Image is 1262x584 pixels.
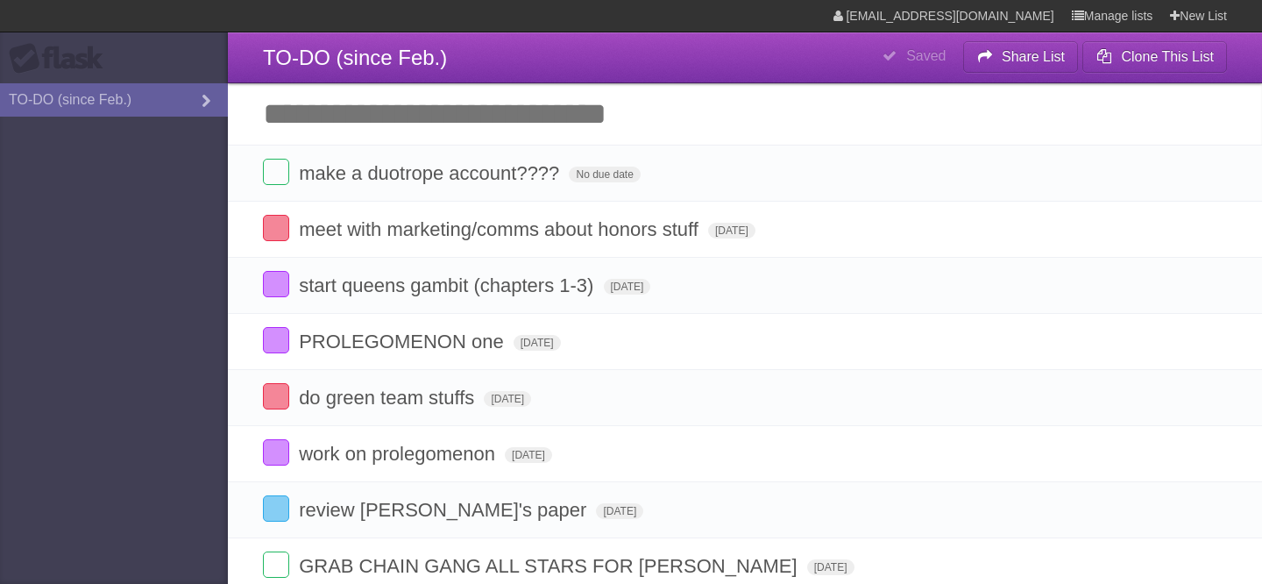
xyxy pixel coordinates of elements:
[299,443,500,465] span: work on prolegomenon
[9,43,114,75] div: Flask
[963,41,1079,73] button: Share List
[505,447,552,463] span: [DATE]
[299,274,598,296] span: start queens gambit (chapters 1-3)
[569,167,640,182] span: No due date
[906,48,946,63] b: Saved
[1082,41,1227,73] button: Clone This List
[1002,49,1065,64] b: Share List
[299,162,564,184] span: make a duotrope account????
[514,335,561,351] span: [DATE]
[263,495,289,522] label: Done
[484,391,531,407] span: [DATE]
[263,439,289,466] label: Done
[263,327,289,353] label: Done
[604,279,651,295] span: [DATE]
[299,555,801,577] span: GRAB CHAIN GANG ALL STARS FOR [PERSON_NAME]
[807,559,854,575] span: [DATE]
[299,387,479,409] span: do green team stuffs
[263,383,289,410] label: Done
[1121,49,1214,64] b: Clone This List
[596,503,643,519] span: [DATE]
[263,215,289,241] label: Done
[263,46,447,69] span: TO-DO (since Feb.)
[299,218,703,240] span: meet with marketing/comms about honors stuff
[299,331,508,353] span: PROLEGOMENON one
[263,271,289,297] label: Done
[299,499,591,521] span: review [PERSON_NAME]'s paper
[263,552,289,578] label: Done
[263,159,289,185] label: Done
[708,223,755,239] span: [DATE]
